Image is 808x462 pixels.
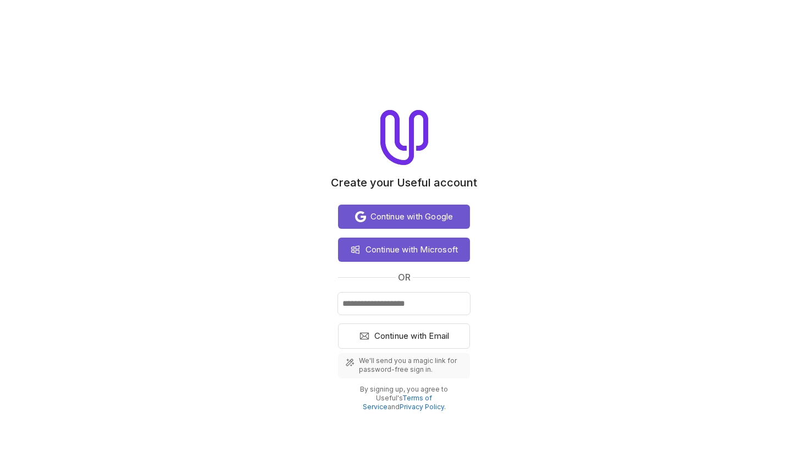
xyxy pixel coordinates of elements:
span: Continue with Email [374,329,450,343]
span: We'll send you a magic link for password-free sign in. [359,356,463,374]
button: Continue with Google [338,205,470,229]
button: Continue with Microsoft [338,238,470,262]
a: Privacy Policy [400,403,444,411]
a: Terms of Service [363,394,433,411]
p: By signing up, you agree to Useful's and . [347,385,461,411]
h1: Create your Useful account [331,176,477,189]
span: or [398,271,411,284]
span: Continue with Google [370,210,453,223]
button: Continue with Email [338,323,470,349]
input: Email [338,293,470,315]
span: Continue with Microsoft [366,243,458,256]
